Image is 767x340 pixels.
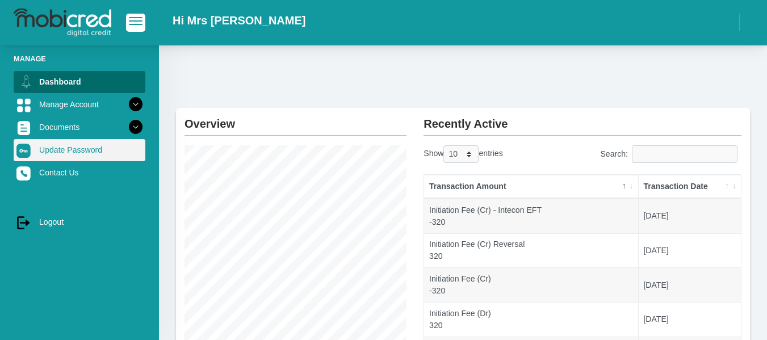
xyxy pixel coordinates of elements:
th: Transaction Amount: activate to sort column descending [424,175,638,199]
a: Contact Us [14,162,145,183]
a: Logout [14,211,145,233]
td: Initiation Fee (Cr) - Intecon EFT -320 [424,199,638,233]
select: Showentries [443,145,479,163]
input: Search: [632,145,737,163]
td: [DATE] [639,199,741,233]
th: Transaction Date: activate to sort column ascending [639,175,741,199]
a: Dashboard [14,71,145,93]
td: Initiation Fee (Cr) -320 [424,267,638,302]
img: logo-mobicred.svg [14,9,111,37]
td: [DATE] [639,267,741,302]
h2: Recently Active [424,108,741,131]
li: Manage [14,53,145,64]
h2: Hi Mrs [PERSON_NAME] [173,14,305,27]
td: [DATE] [639,302,741,337]
label: Show entries [424,145,502,163]
td: Initiation Fee (Dr) 320 [424,302,638,337]
h2: Overview [185,108,406,131]
label: Search: [600,145,741,163]
td: [DATE] [639,233,741,268]
a: Update Password [14,139,145,161]
td: Initiation Fee (Cr) Reversal 320 [424,233,638,268]
a: Documents [14,116,145,138]
a: Manage Account [14,94,145,115]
